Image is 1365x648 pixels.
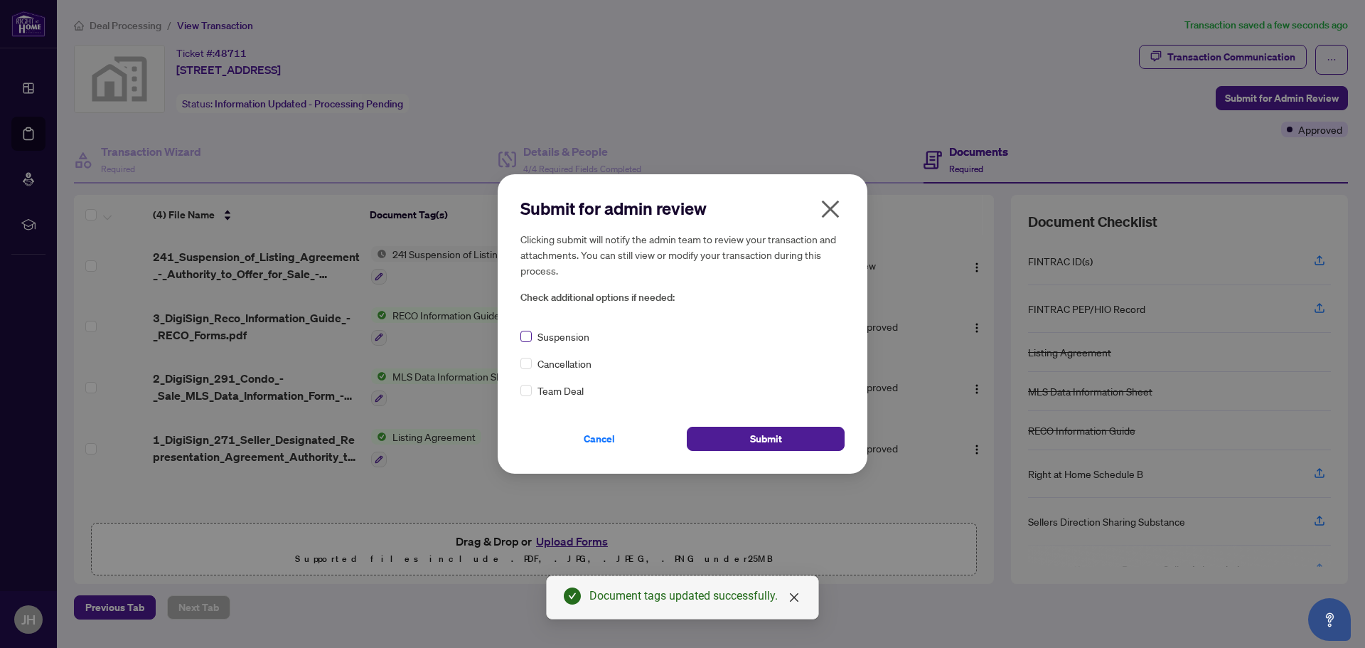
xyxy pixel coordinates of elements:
button: Open asap [1308,598,1351,641]
span: check-circle [564,588,581,605]
h5: Clicking submit will notify the admin team to review your transaction and attachments. You can st... [520,231,845,278]
button: Cancel [520,427,678,451]
span: close [788,592,800,603]
button: Submit [687,427,845,451]
div: Document tags updated successfully. [589,588,801,605]
a: Close [786,590,802,605]
span: Cancellation [537,356,591,371]
h2: Submit for admin review [520,197,845,220]
span: Suspension [537,329,589,344]
span: Cancel [584,427,615,450]
span: close [819,198,842,221]
span: Check additional options if needed: [520,290,845,306]
span: Submit [750,427,782,450]
span: Team Deal [537,383,584,398]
